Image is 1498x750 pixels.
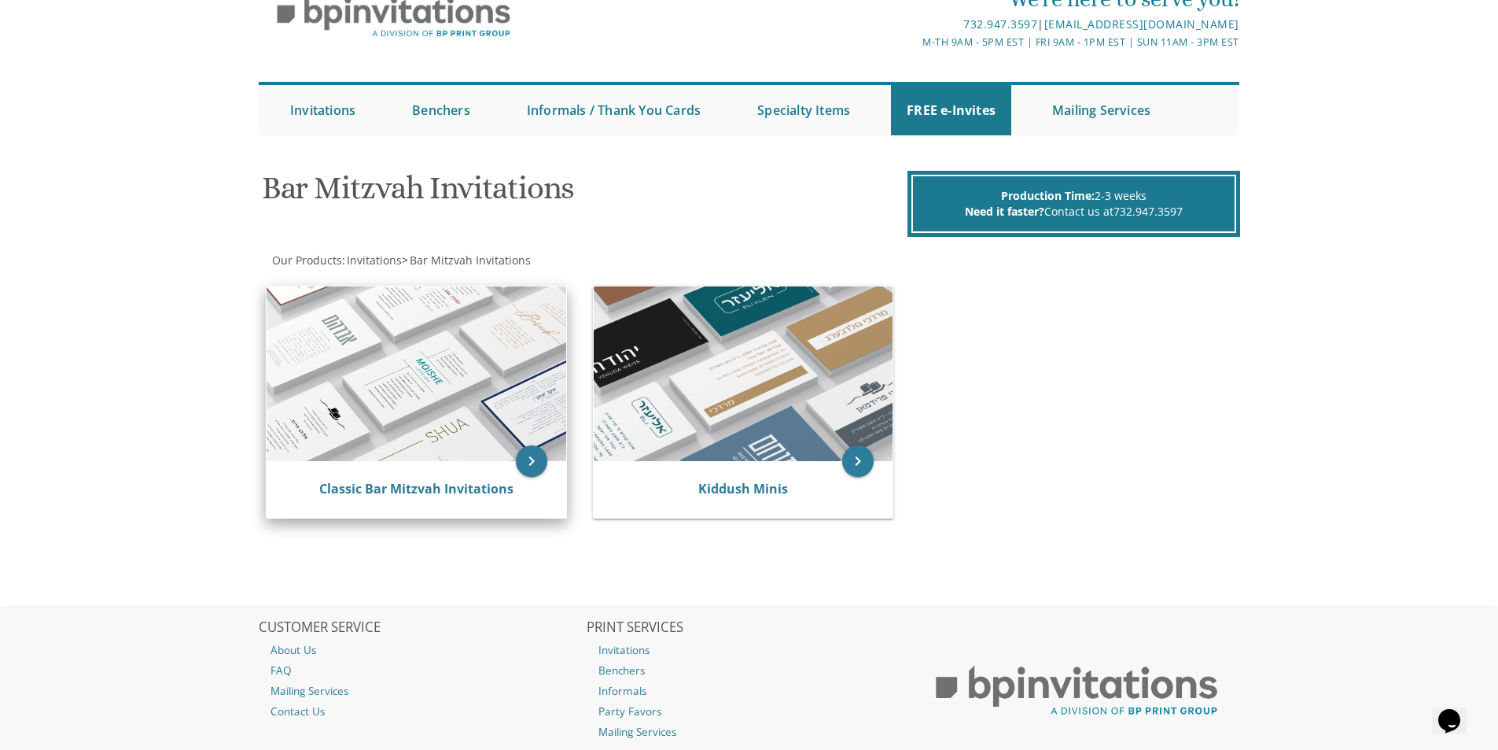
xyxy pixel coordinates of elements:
a: 732.947.3597 [963,17,1037,31]
a: Informals [587,681,912,701]
div: | [587,15,1239,34]
a: Mailing Services [587,722,912,742]
a: Classic Bar Mitzvah Invitations [319,480,513,497]
a: Bar Mitzvah Invitations [408,253,531,268]
a: keyboard_arrow_right [516,445,547,477]
div: 2-3 weeks Contact us at [911,175,1236,233]
a: Invitations [345,253,402,268]
div: : [259,253,749,268]
span: Need it faster? [965,204,1044,219]
img: Kiddush Minis [594,286,893,461]
a: Specialty Items [742,85,866,135]
span: Bar Mitzvah Invitations [410,253,531,268]
a: Our Products [271,253,342,268]
span: > [402,253,531,268]
a: FREE e-Invites [891,85,1011,135]
a: Mailing Services [259,681,584,701]
span: Invitations [347,253,402,268]
span: Production Time: [1001,188,1095,203]
img: BP Print Group [914,652,1239,730]
a: [EMAIL_ADDRESS][DOMAIN_NAME] [1044,17,1239,31]
a: Benchers [587,660,912,681]
a: Party Favors [587,701,912,722]
iframe: chat widget [1432,687,1482,734]
a: Invitations [274,85,371,135]
img: Classic Bar Mitzvah Invitations [267,286,566,461]
a: About Us [259,640,584,660]
a: Contact Us [259,701,584,722]
div: M-Th 9am - 5pm EST | Fri 9am - 1pm EST | Sun 11am - 3pm EST [587,34,1239,50]
h2: PRINT SERVICES [587,620,912,636]
a: 732.947.3597 [1113,204,1183,219]
a: Mailing Services [1036,85,1166,135]
h2: CUSTOMER SERVICE [259,620,584,636]
a: Kiddush Minis [698,480,788,497]
a: FAQ [259,660,584,681]
a: keyboard_arrow_right [842,445,874,477]
a: Invitations [587,640,912,660]
h1: Bar Mitzvah Invitations [262,171,904,217]
a: Benchers [396,85,486,135]
a: Informals / Thank You Cards [511,85,716,135]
